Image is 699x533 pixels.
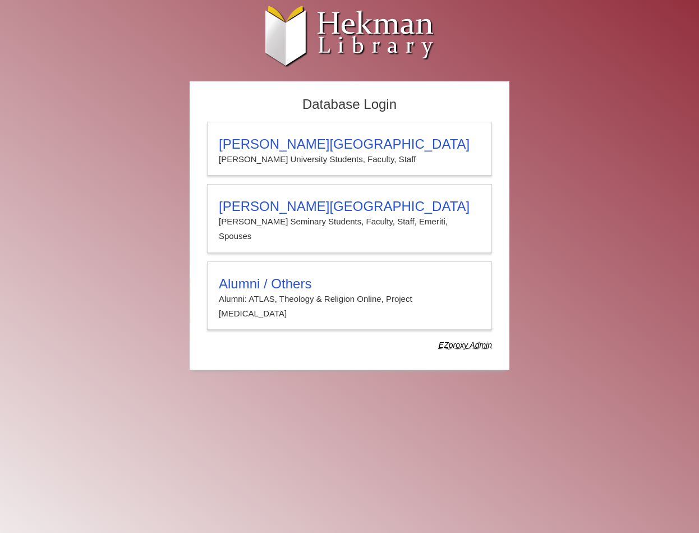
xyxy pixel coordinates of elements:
h2: Database Login [201,93,498,116]
p: [PERSON_NAME] University Students, Faculty, Staff [219,152,480,167]
h3: [PERSON_NAME][GEOGRAPHIC_DATA] [219,136,480,152]
a: [PERSON_NAME][GEOGRAPHIC_DATA][PERSON_NAME] Seminary Students, Faculty, Staff, Emeriti, Spouses [207,184,492,253]
h3: Alumni / Others [219,276,480,292]
summary: Alumni / OthersAlumni: ATLAS, Theology & Religion Online, Project [MEDICAL_DATA] [219,276,480,321]
dfn: Use Alumni login [439,341,492,350]
p: [PERSON_NAME] Seminary Students, Faculty, Staff, Emeriti, Spouses [219,214,480,244]
p: Alumni: ATLAS, Theology & Religion Online, Project [MEDICAL_DATA] [219,292,480,321]
a: [PERSON_NAME][GEOGRAPHIC_DATA][PERSON_NAME] University Students, Faculty, Staff [207,122,492,176]
h3: [PERSON_NAME][GEOGRAPHIC_DATA] [219,199,480,214]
